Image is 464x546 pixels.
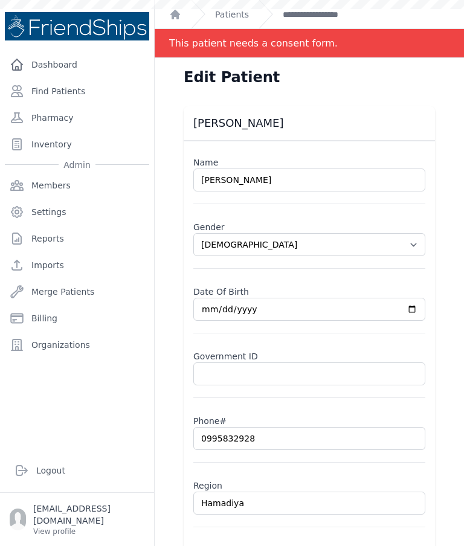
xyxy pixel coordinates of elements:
[5,200,149,224] a: Settings
[5,132,149,156] a: Inventory
[193,410,425,427] label: Phone#
[193,116,425,130] h3: [PERSON_NAME]
[5,12,149,40] img: Medical Missions EMR
[5,106,149,130] a: Pharmacy
[5,173,149,198] a: Members
[169,29,338,57] div: This patient needs a consent form.
[5,226,149,251] a: Reports
[193,345,425,362] label: Government ID
[5,280,149,304] a: Merge Patients
[10,458,144,483] a: Logout
[193,281,425,298] label: Date Of Birth
[5,306,149,330] a: Billing
[5,253,149,277] a: Imports
[193,475,425,492] label: Region
[10,503,144,536] a: [EMAIL_ADDRESS][DOMAIN_NAME] View profile
[155,29,464,58] div: Notification
[5,53,149,77] a: Dashboard
[5,79,149,103] a: Find Patients
[33,527,144,536] p: View profile
[193,216,425,233] label: Gender
[59,159,95,171] span: Admin
[193,152,425,169] label: Name
[5,333,149,357] a: Organizations
[184,68,280,87] h1: Edit Patient
[33,503,144,527] p: [EMAIL_ADDRESS][DOMAIN_NAME]
[215,8,249,21] a: Patients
